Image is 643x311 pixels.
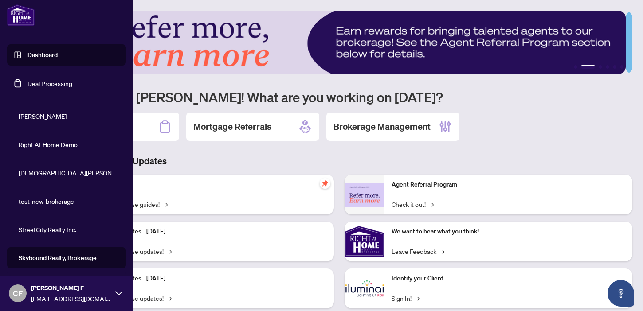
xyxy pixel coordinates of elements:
[167,293,172,303] span: →
[27,79,72,87] a: Deal Processing
[163,199,168,209] span: →
[392,274,625,284] p: Identify your Client
[345,183,384,207] img: Agent Referral Program
[19,140,120,149] span: Right At Home Demo
[19,111,120,121] span: [PERSON_NAME]
[608,280,634,307] button: Open asap
[93,274,327,284] p: Platform Updates - [DATE]
[333,121,431,133] h2: Brokerage Management
[13,287,23,299] span: CF
[429,199,434,209] span: →
[345,268,384,308] img: Identify your Client
[392,180,625,190] p: Agent Referral Program
[7,4,35,26] img: logo
[606,65,609,69] button: 4
[19,225,120,234] span: StreetCity Realty Inc.
[31,294,111,303] span: [EMAIL_ADDRESS][DOMAIN_NAME]
[613,65,616,69] button: 5
[19,196,120,206] span: test-new-brokerage
[193,121,271,133] h2: Mortgage Referrals
[574,65,577,69] button: 1
[392,293,420,303] a: Sign In!→
[345,222,384,261] img: We want to hear what you think!
[167,246,172,256] span: →
[46,89,632,105] h1: Welcome back [PERSON_NAME]! What are you working on [DATE]?
[392,199,434,209] a: Check it out!→
[93,180,327,190] p: Self-Help
[93,227,327,237] p: Platform Updates - [DATE]
[392,246,444,256] a: Leave Feedback→
[392,227,625,237] p: We want to hear what you think!
[320,178,330,189] span: pushpin
[31,283,111,293] span: [PERSON_NAME] F
[440,246,444,256] span: →
[620,65,623,69] button: 6
[581,65,595,69] button: 2
[46,11,626,74] img: Slide 1
[19,168,120,178] span: [DEMOGRAPHIC_DATA][PERSON_NAME] Realty
[27,51,58,59] a: Dashboard
[415,293,420,303] span: →
[46,155,632,167] h3: Brokerage & Industry Updates
[599,65,602,69] button: 3
[19,253,120,263] span: Skybound Realty, Brokerage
